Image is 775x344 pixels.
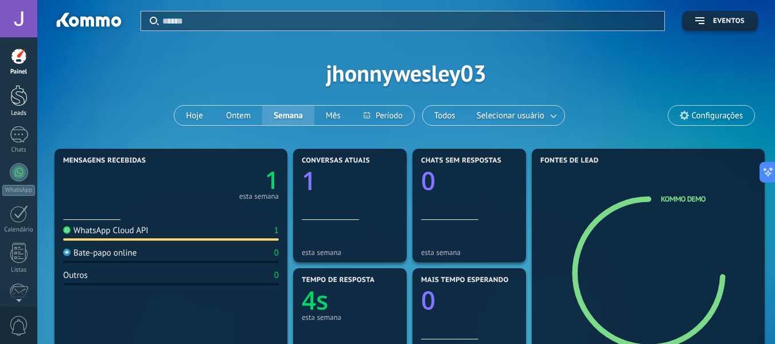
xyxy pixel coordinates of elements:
text: 4s [302,283,329,317]
div: Leads [2,110,36,117]
span: Mensagens recebidas [63,157,146,165]
div: 1 [274,225,279,236]
div: Painel [2,68,36,76]
div: esta semana [239,194,279,199]
div: 0 [274,248,279,258]
button: Período [352,106,414,125]
span: Conversas atuais [302,157,370,165]
div: Outros [63,270,88,281]
span: Chats sem respostas [421,157,501,165]
text: 0 [421,283,435,317]
a: Kommo Demo [661,194,706,204]
text: 1 [265,164,279,196]
span: Selecionar usuário [474,108,547,123]
span: Tempo de resposta [302,276,375,284]
button: Todos [423,106,467,125]
a: 1 [171,164,279,196]
div: esta semana [302,248,398,257]
img: WhatsApp Cloud API [63,226,71,234]
button: Hoje [174,106,215,125]
button: Mês [314,106,352,125]
div: Listas [2,266,36,274]
div: 0 [274,270,279,281]
text: 0 [421,163,435,198]
button: Selecionar usuário [467,106,564,125]
span: Configurações [692,111,743,121]
div: WhatsApp [2,185,35,196]
div: WhatsApp Cloud API [63,225,149,236]
div: Bate-papo online [63,248,137,258]
button: Ontem [215,106,262,125]
div: Calendário [2,226,36,234]
div: esta semana [421,248,517,257]
button: Eventos [682,11,758,31]
button: Semana [262,106,314,125]
img: Bate-papo online [63,249,71,256]
text: 1 [302,163,316,198]
div: Chats [2,146,36,154]
span: Eventos [713,17,745,25]
div: esta semana [302,313,398,322]
span: Mais tempo esperando [421,276,509,284]
span: Fontes de lead [540,157,599,165]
